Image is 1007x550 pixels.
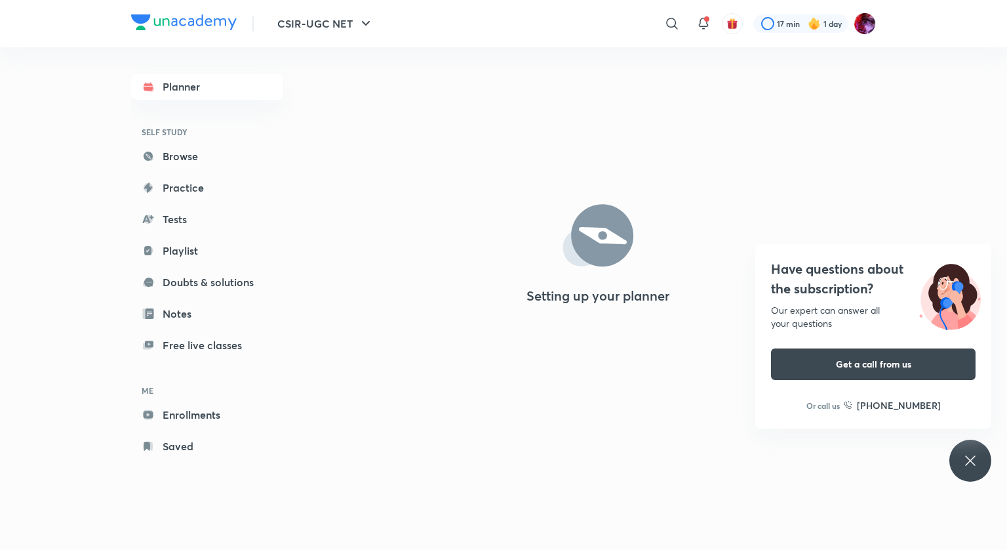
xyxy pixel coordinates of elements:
[131,14,237,30] img: Company Logo
[722,13,743,34] button: avatar
[131,433,283,459] a: Saved
[854,12,876,35] img: Bidhu Bhushan
[131,301,283,327] a: Notes
[131,238,283,264] a: Playlist
[131,379,283,402] h6: ME
[131,269,283,295] a: Doubts & solutions
[806,400,840,412] p: Or call us
[131,14,237,33] a: Company Logo
[131,402,283,428] a: Enrollments
[771,304,976,330] div: Our expert can answer all your questions
[526,288,669,304] h4: Setting up your planner
[131,143,283,169] a: Browse
[909,259,991,330] img: ttu_illustration_new.svg
[771,259,976,299] h4: Have questions about the subscription?
[771,349,976,380] button: Get a call from us
[131,175,283,201] a: Practice
[131,332,283,358] a: Free live classes
[844,398,941,412] a: [PHONE_NUMBER]
[269,11,382,37] button: CSIR-UGC NET
[131,74,283,100] a: Planner
[726,18,738,30] img: avatar
[131,206,283,232] a: Tests
[857,398,941,412] h6: [PHONE_NUMBER]
[808,17,821,30] img: streak
[131,121,283,143] h6: SELF STUDY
